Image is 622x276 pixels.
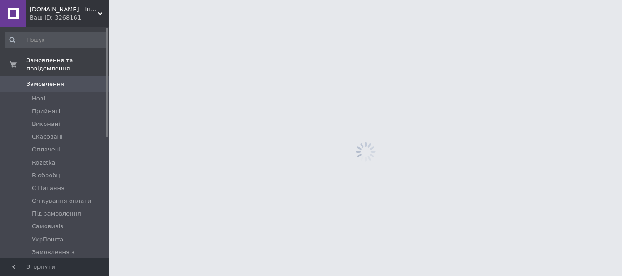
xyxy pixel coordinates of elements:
span: Під замовлення [32,210,81,218]
span: Виконані [32,120,60,128]
span: Нові [32,95,45,103]
span: Очікування оплати [32,197,91,205]
span: Rozetka [32,159,56,167]
input: Пошук [5,32,107,48]
span: Є Питання [32,184,65,192]
span: izdorov.com.ua - Інтернет-магазин вітамінів і біодобавок [30,5,98,14]
span: Прийняті [32,107,60,115]
span: Замовлення та повідомлення [26,56,109,73]
span: Замовлення [26,80,64,88]
img: spinner_grey-bg-hcd09dd2d8f1a785e3413b09b97f8118e7.gif [353,140,378,164]
span: УкрПошта [32,236,63,244]
span: Скасовані [32,133,63,141]
div: Ваш ID: 3268161 [30,14,109,22]
span: Самовивіз [32,222,63,231]
span: В обробці [32,171,62,180]
span: Оплачені [32,146,61,154]
span: Замовлення з [PERSON_NAME] [32,248,107,265]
